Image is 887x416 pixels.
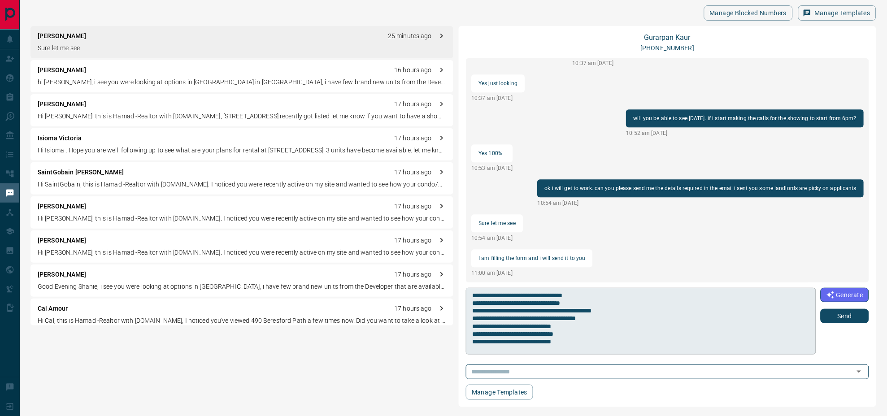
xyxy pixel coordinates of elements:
p: SaintGobain [PERSON_NAME] [38,168,124,177]
p: hi [PERSON_NAME], i see you were looking at options in [GEOGRAPHIC_DATA] in [GEOGRAPHIC_DATA], i ... [38,78,446,87]
a: Gurarpan Kaur [644,33,691,42]
p: 10:37 am [DATE] [572,59,864,67]
p: 17 hours ago [394,168,432,177]
p: 10:52 am [DATE] [626,129,864,137]
p: 11:00 am [DATE] [471,269,592,277]
p: [PERSON_NAME] [38,65,87,75]
p: Sure let me see [478,218,516,229]
p: 10:53 am [DATE] [471,164,513,172]
p: Isioma Victoria [38,134,82,143]
p: 16 hours ago [394,65,432,75]
button: Manage Templates [798,5,876,21]
p: 10:54 am [DATE] [537,199,864,207]
p: Hi Isioma , Hope you are well, following up to see what are your plans for rental at [STREET_ADDR... [38,146,446,155]
p: [PERSON_NAME] [38,202,87,211]
button: Manage Templates [466,385,533,400]
p: Hi [PERSON_NAME], this is Hamad -Realtor with [DOMAIN_NAME], [STREET_ADDRESS] recently got listed... [38,112,446,121]
p: 17 hours ago [394,202,432,211]
button: Manage Blocked Numbers [704,5,793,21]
p: Good Evening Shanie, i see you were looking at options in [GEOGRAPHIC_DATA], i have few brand new... [38,282,446,291]
button: Send [821,309,869,323]
p: 10:37 am [DATE] [471,94,525,102]
p: Cal Amour [38,304,68,313]
p: ok i will get to work. can you please send me the details required in the email i sent you some l... [544,183,857,194]
button: Open [853,365,865,378]
p: Hi [PERSON_NAME], this is Hamad -Realtor with [DOMAIN_NAME]. I noticed you were recently active o... [38,248,446,257]
button: Generate [821,288,869,302]
p: Yes just looking [478,78,517,89]
p: Hi Cal, this is Hamad -Realtor with [DOMAIN_NAME], I noticed you've viewed 490 Beresford Path a f... [38,316,446,325]
p: 17 hours ago [394,100,432,109]
p: 17 hours ago [394,134,432,143]
p: [PERSON_NAME] [38,100,87,109]
p: I am filling the form and i will send it to you [478,253,585,264]
p: [PERSON_NAME] [38,270,87,279]
p: Sure let me see [38,43,446,53]
p: [PERSON_NAME] [38,31,87,41]
p: [PHONE_NUMBER] [641,43,695,53]
p: 17 hours ago [394,270,432,279]
p: 17 hours ago [394,236,432,245]
p: 25 minutes ago [388,31,432,41]
p: Yes 100% [478,148,505,159]
p: Hi SaintGobain, this is Hamad -Realtor with [DOMAIN_NAME]. I noticed you were recently active on ... [38,180,446,189]
p: 10:54 am [DATE] [471,234,523,242]
p: Hi [PERSON_NAME], this is Hamad -Realtor with [DOMAIN_NAME]. I noticed you were recently active o... [38,214,446,223]
p: [PERSON_NAME] [38,236,87,245]
p: will you be able to see [DATE]. if i start making the calls for the showing to start from 6pm? [633,113,857,124]
p: 17 hours ago [394,304,432,313]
